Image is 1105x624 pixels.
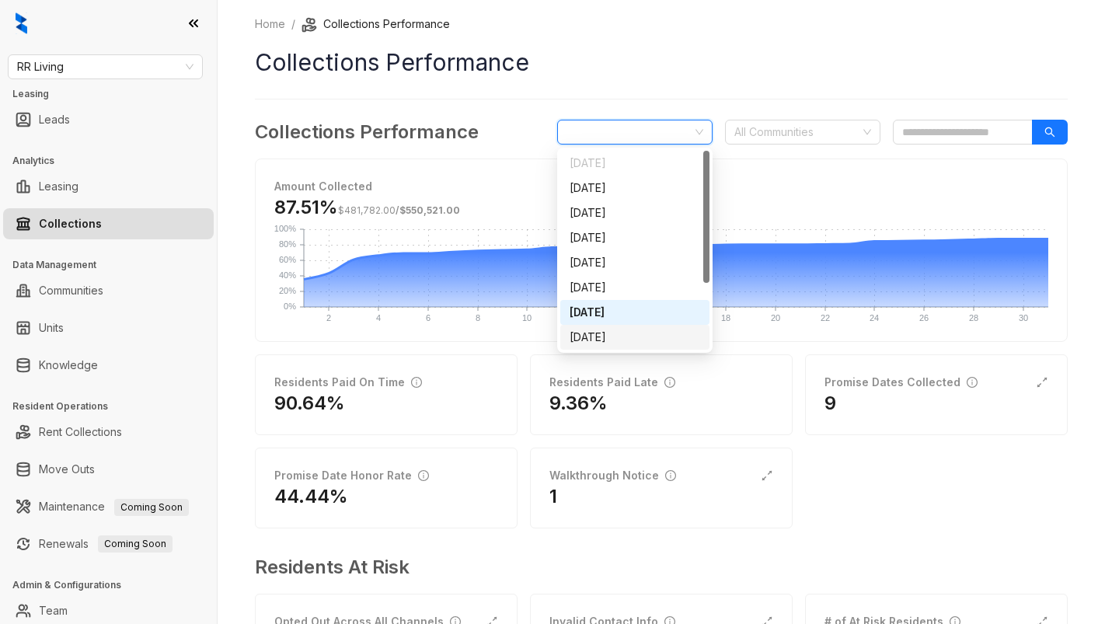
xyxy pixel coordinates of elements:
[560,275,709,300] div: June 2025
[560,200,709,225] div: March 2025
[549,484,557,509] h2: 1
[399,204,460,216] span: $550,521.00
[255,553,1055,581] h3: Residents At Risk
[39,171,78,202] a: Leasing
[274,391,345,416] h2: 90.64%
[274,224,296,233] text: 100%
[824,391,836,416] h2: 9
[39,350,98,381] a: Knowledge
[279,286,296,295] text: 20%
[39,208,102,239] a: Collections
[1044,127,1055,138] span: search
[17,55,193,78] span: RR Living
[665,470,676,481] span: info-circle
[16,12,27,34] img: logo
[12,154,217,168] h3: Analytics
[560,225,709,250] div: April 2025
[338,204,460,216] span: /
[664,377,675,388] span: info-circle
[279,255,296,264] text: 60%
[284,302,296,311] text: 0%
[570,254,700,271] div: [DATE]
[560,325,709,350] div: August 2025
[560,176,709,200] div: February 2025
[3,208,214,239] li: Collections
[824,374,978,391] div: Promise Dates Collected
[870,313,879,322] text: 24
[1019,313,1028,322] text: 30
[570,155,700,172] div: [DATE]
[761,469,773,482] span: expand-alt
[771,313,780,322] text: 20
[967,377,978,388] span: info-circle
[39,528,173,560] a: RenewalsComing Soon
[566,120,703,144] span: July 2025
[3,454,214,485] li: Move Outs
[274,374,422,391] div: Residents Paid On Time
[3,528,214,560] li: Renewals
[3,104,214,135] li: Leads
[274,180,372,193] strong: Amount Collected
[570,204,700,221] div: [DATE]
[3,350,214,381] li: Knowledge
[3,275,214,306] li: Communities
[274,484,348,509] h2: 44.44%
[376,313,381,322] text: 4
[570,279,700,296] div: [DATE]
[338,204,396,216] span: $481,782.00
[255,45,1068,80] h1: Collections Performance
[570,329,700,346] div: [DATE]
[919,313,929,322] text: 26
[39,417,122,448] a: Rent Collections
[302,16,450,33] li: Collections Performance
[279,270,296,280] text: 40%
[549,374,675,391] div: Residents Paid Late
[252,16,288,33] a: Home
[1036,376,1048,389] span: expand-alt
[255,118,479,146] h3: Collections Performance
[570,304,700,321] div: [DATE]
[549,391,608,416] h2: 9.36%
[291,16,295,33] li: /
[279,239,296,249] text: 80%
[560,151,709,176] div: January 2025
[3,491,214,522] li: Maintenance
[821,313,830,322] text: 22
[274,467,429,484] div: Promise Date Honor Rate
[426,313,430,322] text: 6
[3,171,214,202] li: Leasing
[39,275,103,306] a: Communities
[114,499,189,516] span: Coming Soon
[560,250,709,275] div: May 2025
[12,578,217,592] h3: Admin & Configurations
[549,467,676,484] div: Walkthrough Notice
[12,399,217,413] h3: Resident Operations
[418,470,429,481] span: info-circle
[39,454,95,485] a: Move Outs
[522,313,532,322] text: 10
[3,417,214,448] li: Rent Collections
[476,313,480,322] text: 8
[560,300,709,325] div: July 2025
[570,229,700,246] div: [DATE]
[98,535,173,553] span: Coming Soon
[411,377,422,388] span: info-circle
[39,312,64,343] a: Units
[39,104,70,135] a: Leads
[12,87,217,101] h3: Leasing
[274,195,460,220] h3: 87.51%
[3,312,214,343] li: Units
[12,258,217,272] h3: Data Management
[570,180,700,197] div: [DATE]
[721,313,730,322] text: 18
[969,313,978,322] text: 28
[326,313,331,322] text: 2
